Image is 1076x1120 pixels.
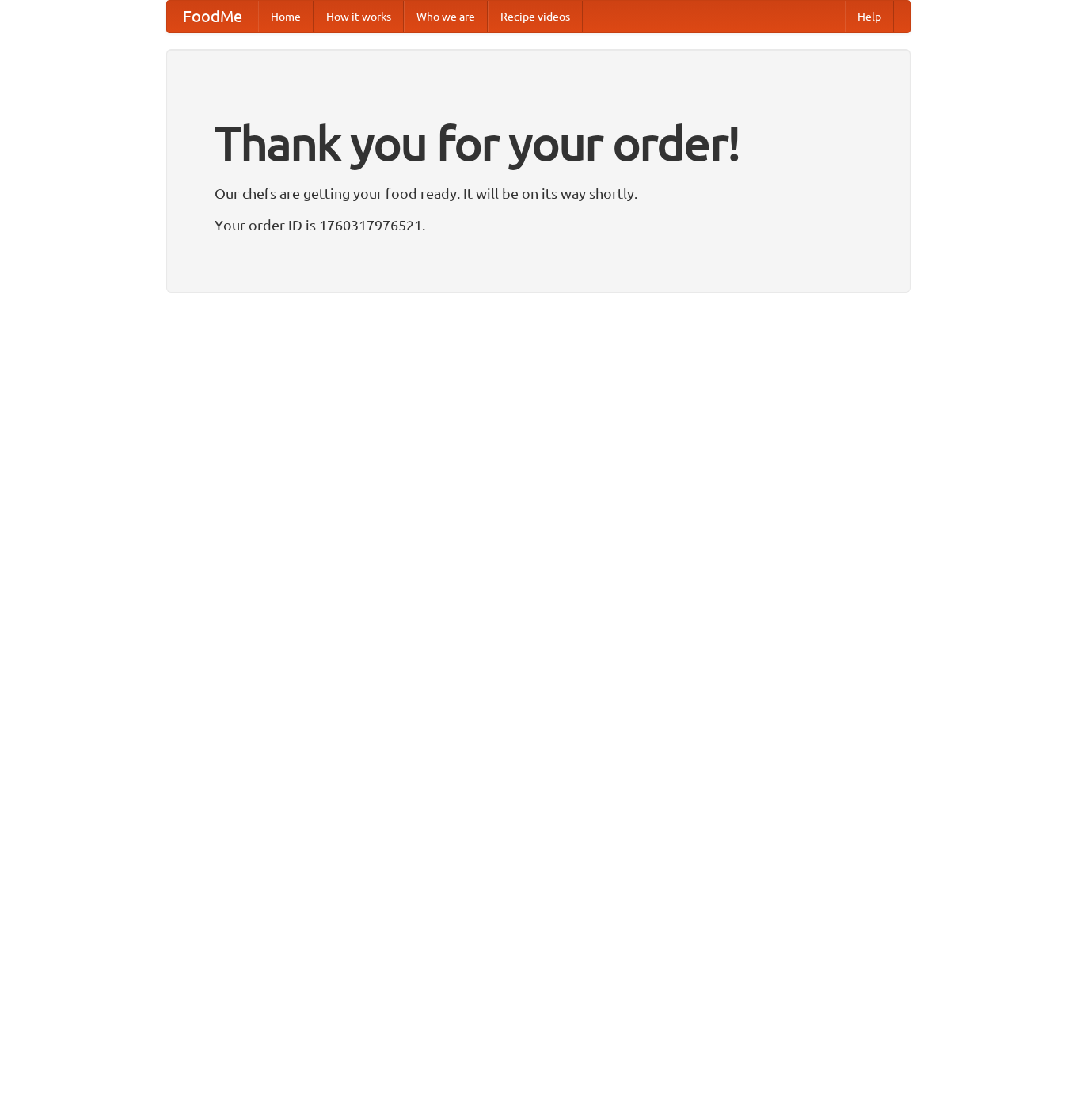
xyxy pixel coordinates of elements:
a: How it works [314,1,404,32]
a: Recipe videos [488,1,583,32]
a: Help [845,1,894,32]
a: FoodMe [167,1,258,32]
a: Who we are [404,1,488,32]
p: Your order ID is 1760317976521. [215,213,862,237]
p: Our chefs are getting your food ready. It will be on its way shortly. [215,181,862,205]
h1: Thank you for your order! [215,105,862,181]
a: Home [258,1,314,32]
